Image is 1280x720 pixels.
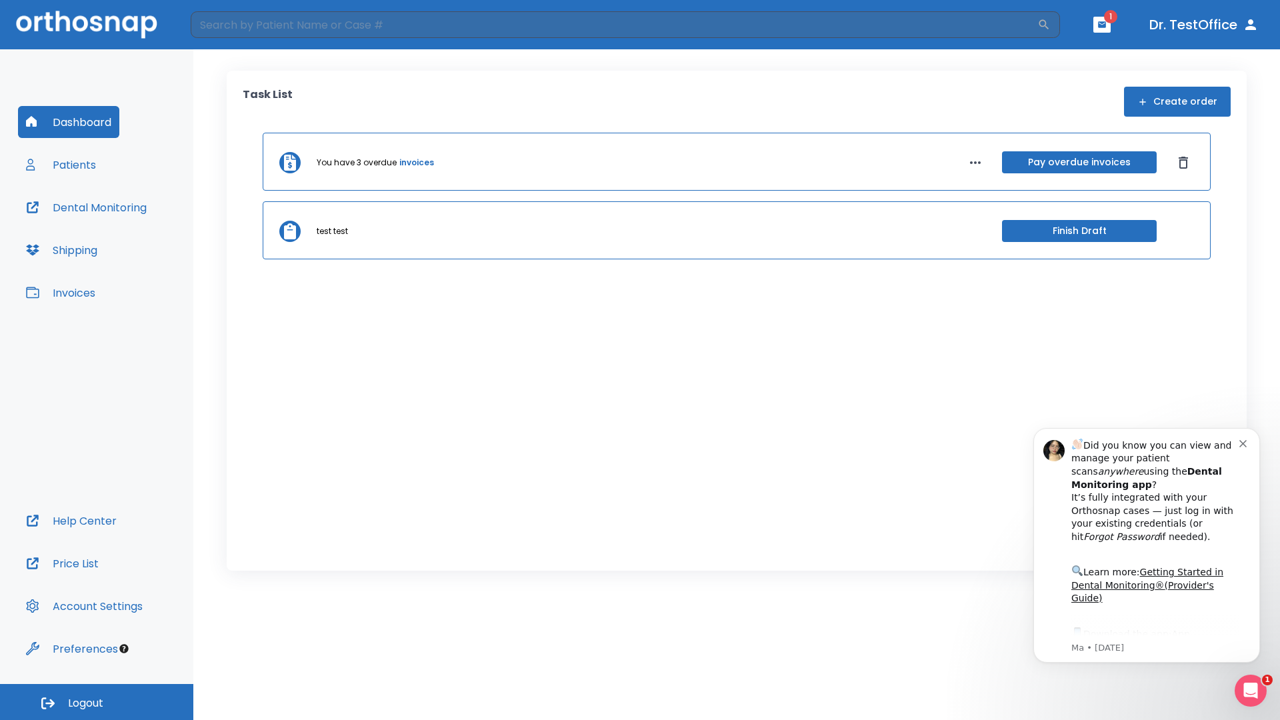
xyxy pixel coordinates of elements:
[16,11,157,38] img: Orthosnap
[18,106,119,138] button: Dashboard
[243,87,293,117] p: Task List
[18,633,126,665] button: Preferences
[1173,152,1194,173] button: Dismiss
[18,149,104,181] button: Patients
[317,225,348,237] p: test test
[18,505,125,537] button: Help Center
[118,643,130,655] div: Tooltip anchor
[18,277,103,309] button: Invoices
[58,221,177,245] a: App Store
[317,157,397,169] p: You have 3 overdue
[1235,675,1267,707] iframe: Intercom live chat
[1144,13,1264,37] button: Dr. TestOffice
[1262,675,1273,685] span: 1
[58,217,226,285] div: Download the app: | ​ Let us know if you need help getting started!
[18,590,151,622] button: Account Settings
[18,234,105,266] button: Shipping
[68,696,103,711] span: Logout
[1002,220,1157,242] button: Finish Draft
[1124,87,1231,117] button: Create order
[1013,408,1280,684] iframe: Intercom notifications message
[191,11,1037,38] input: Search by Patient Name or Case #
[18,547,107,579] button: Price List
[1104,10,1117,23] span: 1
[18,191,155,223] button: Dental Monitoring
[58,234,226,246] p: Message from Ma, sent 4w ago
[1002,151,1157,173] button: Pay overdue invoices
[226,29,237,39] button: Dismiss notification
[399,157,434,169] a: invoices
